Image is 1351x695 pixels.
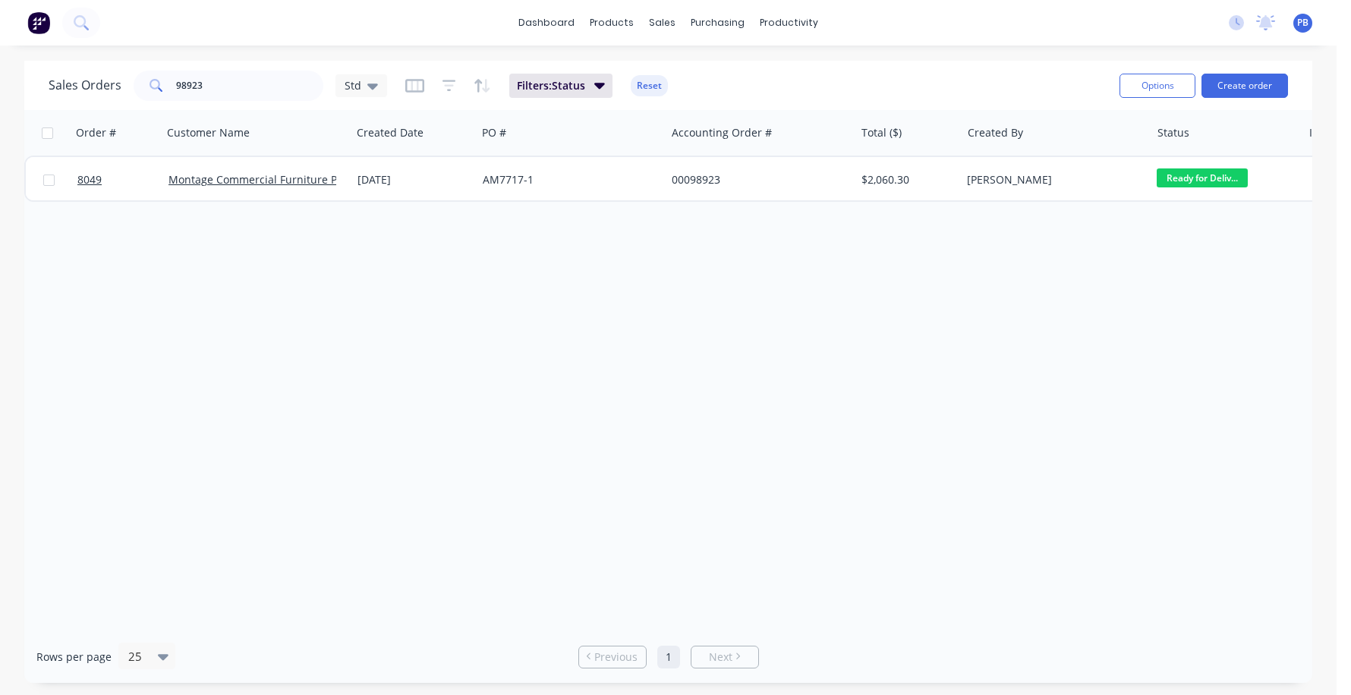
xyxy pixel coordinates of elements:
div: Accounting Order # [672,125,772,140]
span: 8049 [77,172,102,187]
a: Previous page [579,649,646,665]
div: Created By [968,125,1023,140]
ul: Pagination [572,646,765,668]
div: Total ($) [861,125,902,140]
button: Create order [1201,74,1288,98]
span: Next [709,649,732,665]
button: Filters:Status [509,74,613,98]
input: Search... [176,71,324,101]
div: productivity [752,11,826,34]
span: Std [345,77,361,93]
div: AM7717-1 [483,172,651,187]
div: sales [641,11,683,34]
a: Page 1 is your current page [657,646,680,668]
a: Next page [691,649,758,665]
div: purchasing [683,11,752,34]
div: Status [1157,125,1189,140]
div: Customer Name [167,125,250,140]
span: Ready for Deliv... [1157,168,1248,187]
span: Previous [594,649,638,665]
span: Rows per page [36,649,112,665]
a: dashboard [511,11,582,34]
div: 00098923 [672,172,840,187]
div: [DATE] [357,172,471,187]
span: Filters: Status [517,78,585,93]
img: Factory [27,11,50,34]
div: Order # [76,125,116,140]
h1: Sales Orders [49,78,121,93]
a: 8049 [77,157,168,203]
div: products [582,11,641,34]
div: PO # [482,125,506,140]
div: $2,060.30 [861,172,950,187]
button: Options [1120,74,1195,98]
div: Created Date [357,125,424,140]
span: PB [1297,16,1308,30]
a: Montage Commercial Furniture Pty Ltd [168,172,365,187]
div: [PERSON_NAME] [967,172,1135,187]
button: Reset [631,75,668,96]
